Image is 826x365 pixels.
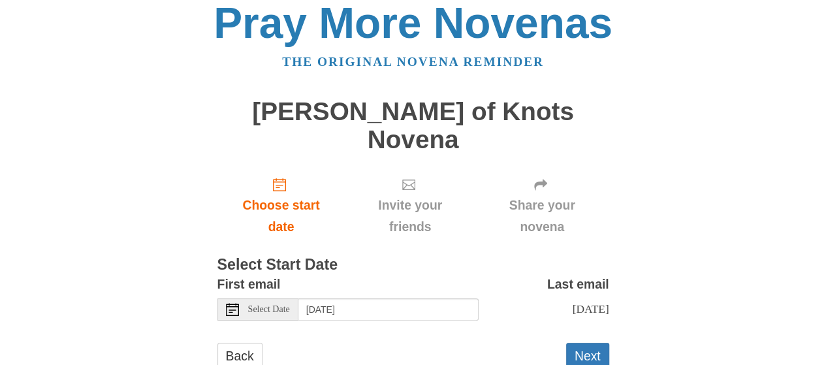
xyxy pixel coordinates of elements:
span: Invite your friends [358,195,462,238]
label: First email [217,274,281,295]
div: Click "Next" to confirm your start date first. [475,167,609,244]
span: Select Date [248,305,290,314]
h1: [PERSON_NAME] of Knots Novena [217,98,609,153]
a: The original novena reminder [282,55,544,69]
div: Click "Next" to confirm your start date first. [345,167,475,244]
span: Share your novena [488,195,596,238]
h3: Select Start Date [217,257,609,274]
span: Choose start date [230,195,332,238]
span: [DATE] [572,302,609,315]
label: Last email [547,274,609,295]
a: Choose start date [217,167,345,244]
